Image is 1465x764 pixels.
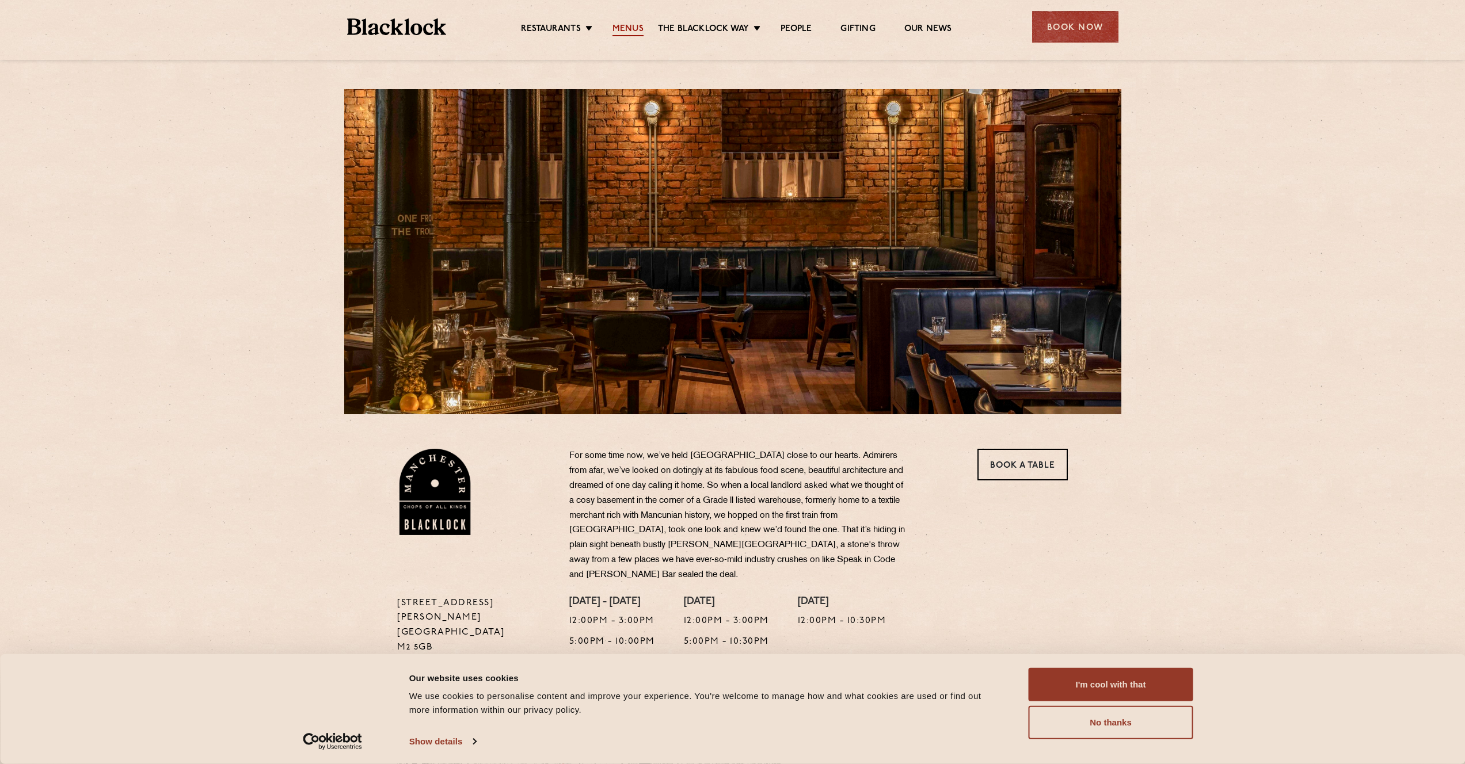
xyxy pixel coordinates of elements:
[798,596,886,609] h4: [DATE]
[409,689,1003,717] div: We use cookies to personalise content and improve your experience. You're welcome to manage how a...
[798,614,886,629] p: 12:00pm - 10:30pm
[684,635,769,650] p: 5:00pm - 10:30pm
[684,596,769,609] h4: [DATE]
[282,733,383,750] a: Usercentrics Cookiebot - opens in a new window
[569,449,909,583] p: For some time now, we’ve held [GEOGRAPHIC_DATA] close to our hearts. Admirers from afar, we’ve lo...
[397,449,473,535] img: BL_Manchester_Logo-bleed.png
[1029,706,1193,739] button: No thanks
[409,671,1003,685] div: Our website uses cookies
[684,614,769,629] p: 12:00pm - 3:00pm
[977,449,1068,480] a: Book a Table
[781,24,812,36] a: People
[569,614,655,629] p: 12:00pm - 3:00pm
[658,24,749,36] a: The Blacklock Way
[409,733,476,750] a: Show details
[1032,11,1118,43] div: Book Now
[612,24,644,36] a: Menus
[569,635,655,650] p: 5:00pm - 10:00pm
[840,24,875,36] a: Gifting
[347,18,447,35] img: BL_Textured_Logo-footer-cropped.svg
[904,24,952,36] a: Our News
[1029,668,1193,701] button: I'm cool with that
[521,24,581,36] a: Restaurants
[397,596,552,656] p: [STREET_ADDRESS][PERSON_NAME] [GEOGRAPHIC_DATA] M2 5GB
[569,596,655,609] h4: [DATE] - [DATE]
